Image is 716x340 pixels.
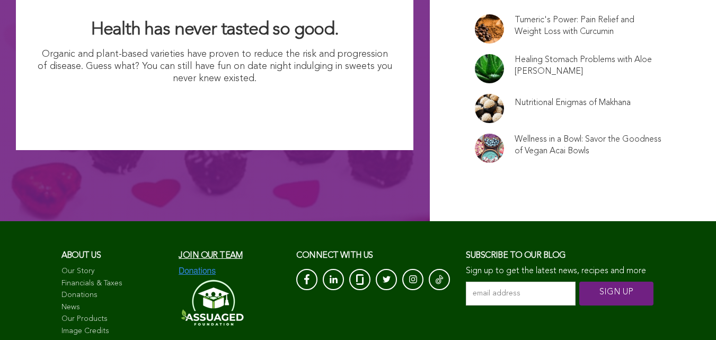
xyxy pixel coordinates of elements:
[111,91,319,129] img: I Want Organic Shopping For Less
[466,282,576,306] input: email address
[515,54,662,77] a: Healing Stomach Problems with Aloe [PERSON_NAME]
[436,274,443,285] img: Tik-Tok-Icon
[61,314,169,325] a: Our Products
[466,266,655,276] p: Sign up to get the latest news, recipes and more
[466,248,655,264] h3: Subscribe to our blog
[61,266,169,277] a: Our Story
[356,274,364,285] img: glassdoor_White
[179,266,216,276] img: Donations
[61,302,169,313] a: News
[179,276,244,329] img: Assuaged-Foundation-Logo-White
[61,290,169,301] a: Donations
[61,251,101,260] span: About us
[515,97,631,109] a: Nutritional Enigmas of Makhana
[579,282,653,306] input: SIGN UP
[61,278,169,289] a: Financials & Taxes
[515,14,662,38] a: Tumeric's Power: Pain Relief and Weight Loss with Curcumin
[179,251,242,260] a: Join our team
[515,134,662,157] a: Wellness in a Bowl: Savor the Goodness of Vegan Acai Bowls
[296,251,373,260] span: CONNECT with us
[663,289,716,340] iframe: Chat Widget
[37,18,392,41] h2: Health has never tasted so good.
[37,48,392,85] p: Organic and plant-based varieties have proven to reduce the risk and progression of disease. Gues...
[61,326,169,337] a: Image Credits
